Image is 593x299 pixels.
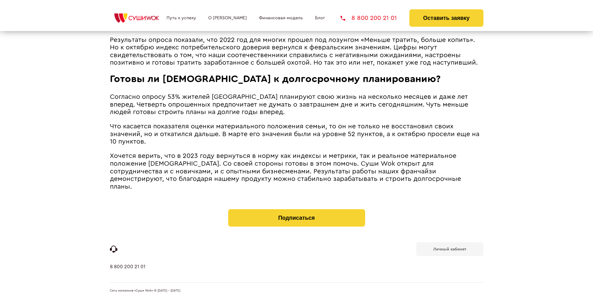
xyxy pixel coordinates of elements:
[315,16,325,21] a: Блог
[110,74,441,84] span: Готовы ли [DEMOGRAPHIC_DATA] к долгосрочному планированию?
[110,123,479,145] span: Что касается показателя оценки материального положения семьи, то он не только не восстановил свои...
[409,9,483,27] button: Оставить заявку
[208,16,247,21] a: О [PERSON_NAME]
[110,264,145,283] a: 8 800 200 21 01
[433,247,466,251] b: Личный кабинет
[351,15,397,21] span: 8 800 200 21 01
[110,289,180,293] span: Сеть магазинов «Суши Wok» © [DATE] - [DATE]
[228,209,365,227] button: Подписаться
[110,153,461,190] span: Хочется верить, что в 2023 году вернуться в норму как индексы и метрики, так и реальное материаль...
[110,37,478,66] span: Результаты опроса показали, что 2022 год для многих прошел под лозунгом «Меньше тратить, больше к...
[259,16,303,21] a: Финансовая модель
[341,15,397,21] a: 8 800 200 21 01
[167,16,196,21] a: Путь к успеху
[416,242,483,256] a: Личный кабинет
[110,94,468,115] span: Согласно опросу 53% жителей [GEOGRAPHIC_DATA] планируют свою жизнь на несколько месяцев и даже ле...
